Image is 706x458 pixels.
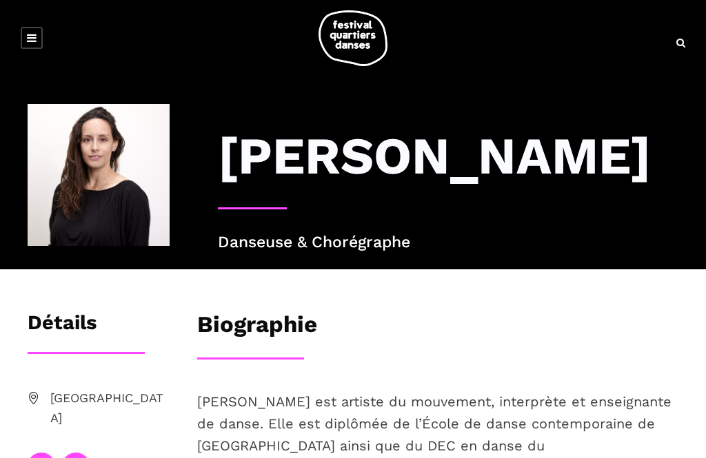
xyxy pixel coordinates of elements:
[28,104,170,246] img: alexandra_01
[218,230,678,256] p: Danseuse & Chorégraphe
[197,311,317,345] h3: Biographie
[50,388,170,428] span: [GEOGRAPHIC_DATA]
[319,10,387,66] img: logo-fqd-med
[218,125,651,187] h3: [PERSON_NAME]
[28,311,97,345] h3: Détails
